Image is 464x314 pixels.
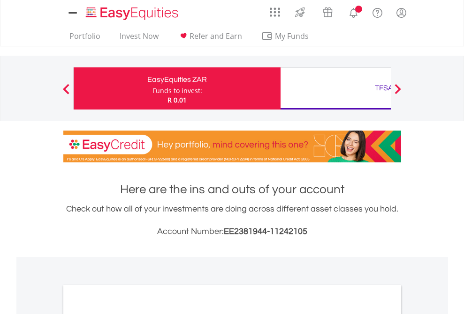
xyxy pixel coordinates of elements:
button: Previous [57,88,76,98]
a: Refer and Earn [174,31,246,46]
h1: Here are the ins and outs of your account [63,181,401,198]
img: EasyCredit Promotion Banner [63,131,401,162]
a: My Profile [389,2,413,23]
div: Check out how all of your investments are doing across different asset classes you hold. [63,203,401,238]
span: R 0.01 [167,95,187,104]
div: Funds to invest: [152,86,202,95]
img: grid-menu-icon.svg [270,7,280,17]
button: Next [388,88,407,98]
a: AppsGrid [264,2,286,17]
img: thrive-v2.svg [292,5,308,20]
span: EE2381944-11242105 [224,227,307,236]
a: FAQ's and Support [365,2,389,21]
div: EasyEquities ZAR [79,73,275,86]
a: Portfolio [66,31,104,46]
span: Refer and Earn [190,31,242,41]
a: Home page [82,2,182,21]
h3: Account Number: [63,225,401,238]
img: EasyEquities_Logo.png [84,6,182,21]
a: Notifications [342,2,365,21]
a: Vouchers [314,2,342,20]
a: Invest Now [116,31,162,46]
img: vouchers-v2.svg [320,5,335,20]
span: My Funds [261,30,323,42]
